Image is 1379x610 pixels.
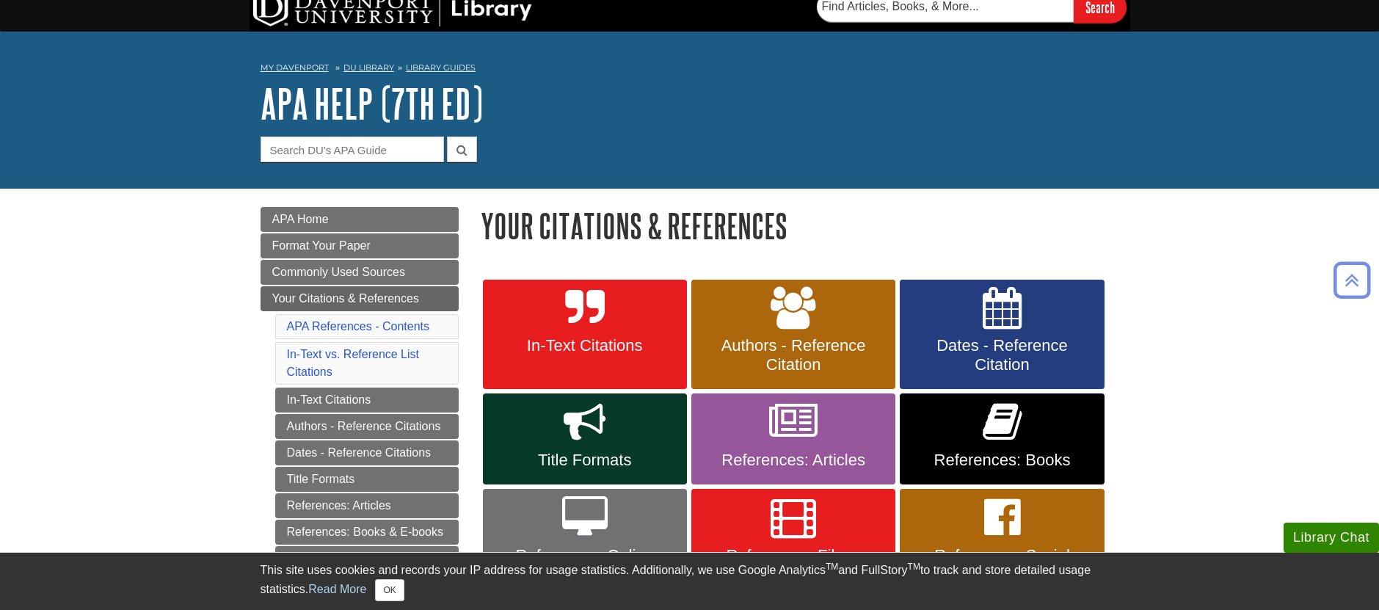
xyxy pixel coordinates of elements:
a: Authors - Reference Citation [691,280,895,390]
a: References: Books & E-books [275,520,459,545]
span: In-Text Citations [494,336,676,355]
span: References: Books [911,451,1093,470]
a: Format Your Paper [261,233,459,258]
a: Commonly Used Sources [261,260,459,285]
a: Your Citations & References [261,286,459,311]
span: Commonly Used Sources [272,266,405,278]
a: References: Books [900,393,1104,484]
a: Read More [308,583,366,595]
a: Title Formats [483,393,687,484]
button: Close [375,579,404,601]
span: Authors - Reference Citation [702,336,884,374]
button: Library Chat [1284,523,1379,553]
span: References: Online Sources [494,546,676,584]
a: References: Online Sources [483,489,687,599]
a: Title Formats [275,467,459,492]
div: This site uses cookies and records your IP address for usage statistics. Additionally, we use Goo... [261,562,1119,601]
span: References: Films, Videos, TV Shows [702,546,884,584]
sup: TM [826,562,838,572]
a: My Davenport [261,62,329,74]
a: References: Articles [691,393,895,484]
a: APA Home [261,207,459,232]
a: References: Films, Videos, TV Shows [691,489,895,599]
a: DU Library [343,62,394,73]
span: References: Social Media [911,546,1093,584]
span: Format Your Paper [272,239,371,252]
a: In-Text vs. Reference List Citations [287,348,420,378]
span: Your Citations & References [272,292,419,305]
span: References: Articles [702,451,884,470]
nav: breadcrumb [261,58,1119,81]
a: APA Help (7th Ed) [261,81,483,126]
a: In-Text Citations [483,280,687,390]
span: Title Formats [494,451,676,470]
a: References: Articles [275,493,459,518]
a: Dates - Reference Citation [900,280,1104,390]
span: APA Home [272,213,329,225]
a: References: Social Media [900,489,1104,599]
a: APA References - Contents [287,320,429,333]
span: Dates - Reference Citation [911,336,1093,374]
a: Authors - Reference Citations [275,414,459,439]
a: Back to Top [1328,270,1375,290]
h1: Your Citations & References [481,207,1119,244]
a: Library Guides [406,62,476,73]
a: In-Text Citations [275,388,459,413]
a: References: Online Sources [275,546,459,571]
input: Search DU's APA Guide [261,137,444,162]
sup: TM [908,562,920,572]
a: Dates - Reference Citations [275,440,459,465]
